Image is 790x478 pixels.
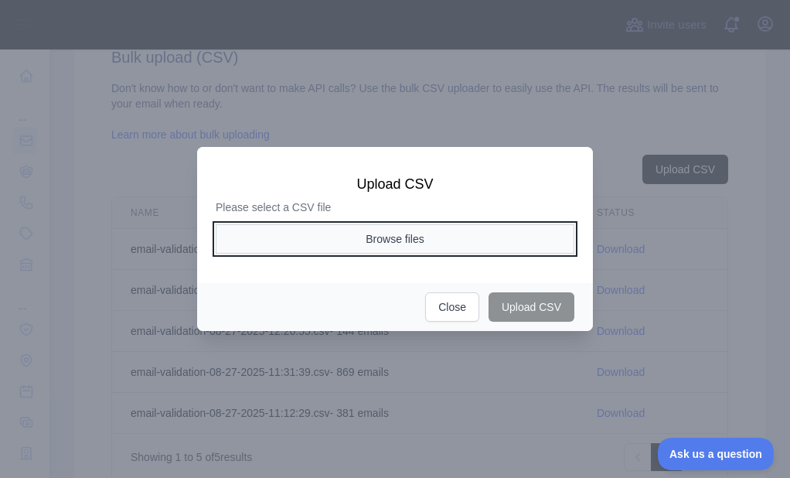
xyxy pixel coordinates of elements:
iframe: Toggle Customer Support [658,438,775,470]
h3: Upload CSV [216,175,574,193]
button: Browse files [216,224,574,254]
p: Please select a CSV file [216,200,574,215]
button: Upload CSV [489,292,574,322]
button: Close [425,292,479,322]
